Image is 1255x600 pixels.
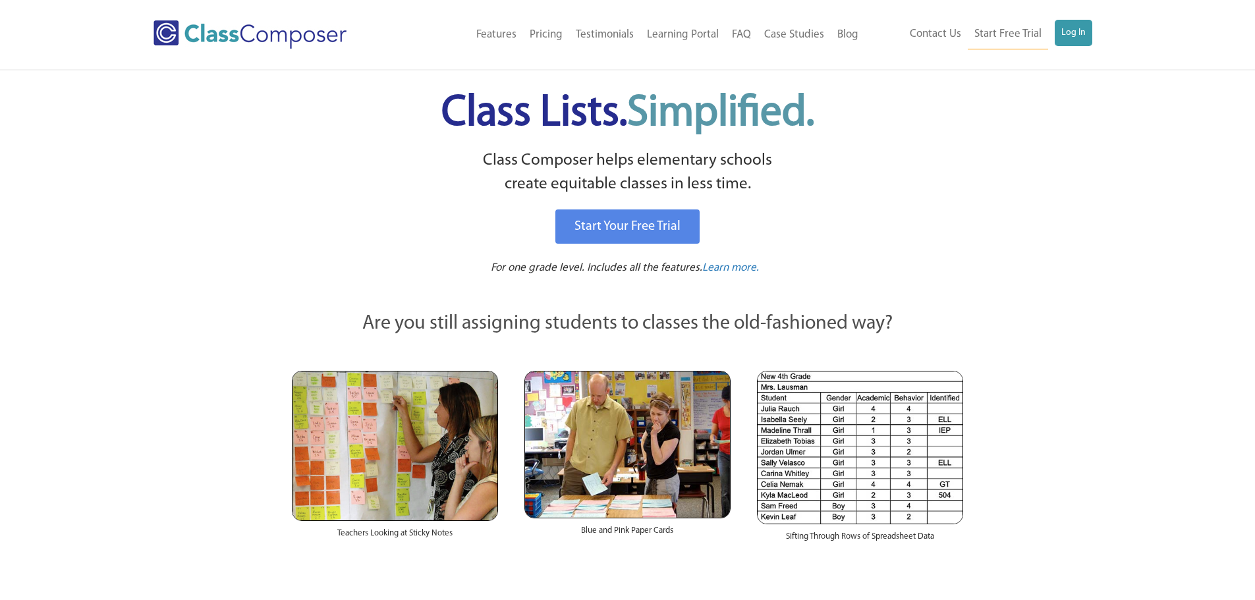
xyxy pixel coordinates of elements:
a: Log In [1055,20,1092,46]
a: Contact Us [903,20,968,49]
a: Testimonials [569,20,640,49]
a: Pricing [523,20,569,49]
a: Start Free Trial [968,20,1048,49]
a: FAQ [725,20,758,49]
span: Learn more. [702,262,759,273]
span: For one grade level. Includes all the features. [491,262,702,273]
a: Features [470,20,523,49]
nav: Header Menu [865,20,1092,49]
nav: Header Menu [401,20,865,49]
span: Start Your Free Trial [574,220,681,233]
span: Class Lists. [441,92,814,135]
div: Blue and Pink Paper Cards [524,518,731,550]
a: Learning Portal [640,20,725,49]
a: Case Studies [758,20,831,49]
div: Sifting Through Rows of Spreadsheet Data [757,524,963,556]
a: Learn more. [702,260,759,277]
a: Start Your Free Trial [555,209,700,244]
span: Simplified. [627,92,814,135]
a: Blog [831,20,865,49]
img: Class Composer [153,20,347,49]
img: Blue and Pink Paper Cards [524,371,731,518]
div: Teachers Looking at Sticky Notes [292,521,498,553]
p: Are you still assigning students to classes the old-fashioned way? [292,310,964,339]
img: Spreadsheets [757,371,963,524]
p: Class Composer helps elementary schools create equitable classes in less time. [290,149,966,197]
img: Teachers Looking at Sticky Notes [292,371,498,521]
